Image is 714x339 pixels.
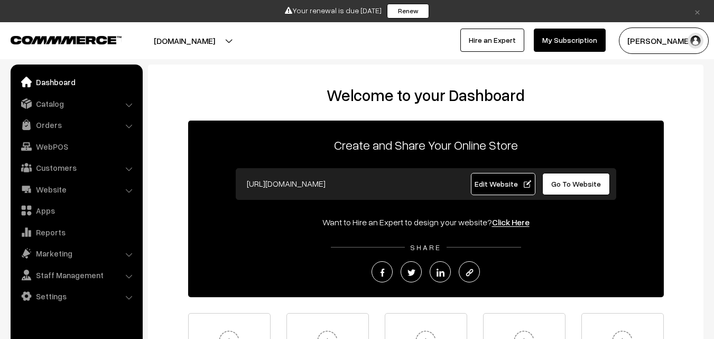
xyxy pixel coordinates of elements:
a: WebPOS [13,137,139,156]
a: Click Here [492,217,530,227]
div: Your renewal is due [DATE] [4,4,710,19]
button: [DOMAIN_NAME] [117,28,252,54]
a: Hire an Expert [460,29,524,52]
a: Settings [13,287,139,306]
a: Marketing [13,244,139,263]
a: Staff Management [13,265,139,285]
a: Customers [13,158,139,177]
a: Go To Website [542,173,610,195]
a: × [690,5,704,17]
span: SHARE [405,243,447,252]
a: Edit Website [471,173,535,195]
h2: Welcome to your Dashboard [159,86,693,105]
a: Dashboard [13,72,139,91]
span: Edit Website [475,179,531,188]
a: Website [13,180,139,199]
a: Reports [13,223,139,242]
button: [PERSON_NAME] [619,28,709,54]
a: Renew [387,4,429,19]
img: user [688,33,703,49]
div: Want to Hire an Expert to design your website? [188,216,664,228]
a: My Subscription [534,29,606,52]
a: Orders [13,115,139,134]
p: Create and Share Your Online Store [188,135,664,154]
span: Go To Website [551,179,601,188]
a: Catalog [13,94,139,113]
a: Apps [13,201,139,220]
a: COMMMERCE [11,33,103,45]
img: COMMMERCE [11,36,122,44]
